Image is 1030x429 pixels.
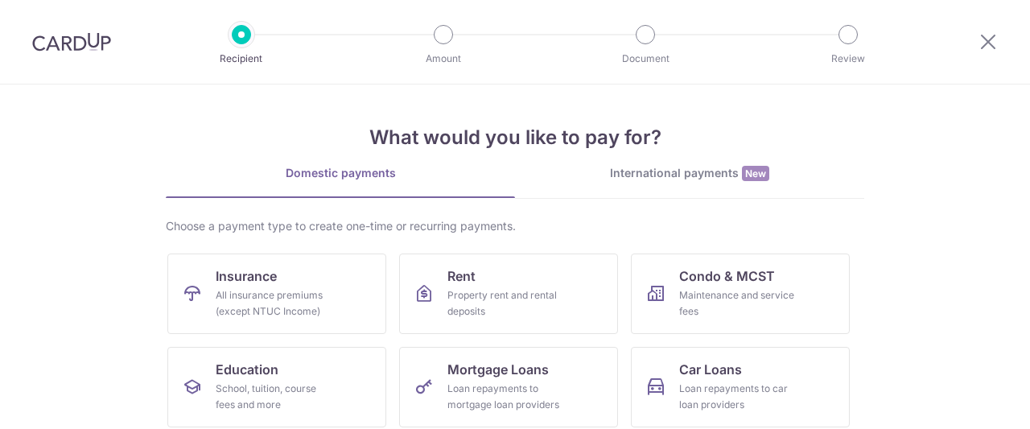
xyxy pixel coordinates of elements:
[166,123,864,152] h4: What would you like to pay for?
[631,347,850,427] a: Car LoansLoan repayments to car loan providers
[216,360,278,379] span: Education
[742,166,769,181] span: New
[384,51,503,67] p: Amount
[447,287,563,320] div: Property rent and rental deposits
[182,51,301,67] p: Recipient
[679,381,795,413] div: Loan repayments to car loan providers
[586,51,705,67] p: Document
[166,218,864,234] div: Choose a payment type to create one-time or recurring payments.
[167,347,386,427] a: EducationSchool, tuition, course fees and more
[32,32,111,52] img: CardUp
[216,287,332,320] div: All insurance premiums (except NTUC Income)
[631,254,850,334] a: Condo & MCSTMaintenance and service fees
[679,266,775,286] span: Condo & MCST
[789,51,908,67] p: Review
[216,381,332,413] div: School, tuition, course fees and more
[399,347,618,427] a: Mortgage LoansLoan repayments to mortgage loan providers
[166,165,515,181] div: Domestic payments
[167,254,386,334] a: InsuranceAll insurance premiums (except NTUC Income)
[447,360,549,379] span: Mortgage Loans
[447,266,476,286] span: Rent
[399,254,618,334] a: RentProperty rent and rental deposits
[447,381,563,413] div: Loan repayments to mortgage loan providers
[216,266,277,286] span: Insurance
[679,360,742,379] span: Car Loans
[927,381,1014,421] iframe: Opens a widget where you can find more information
[679,287,795,320] div: Maintenance and service fees
[515,165,864,182] div: International payments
